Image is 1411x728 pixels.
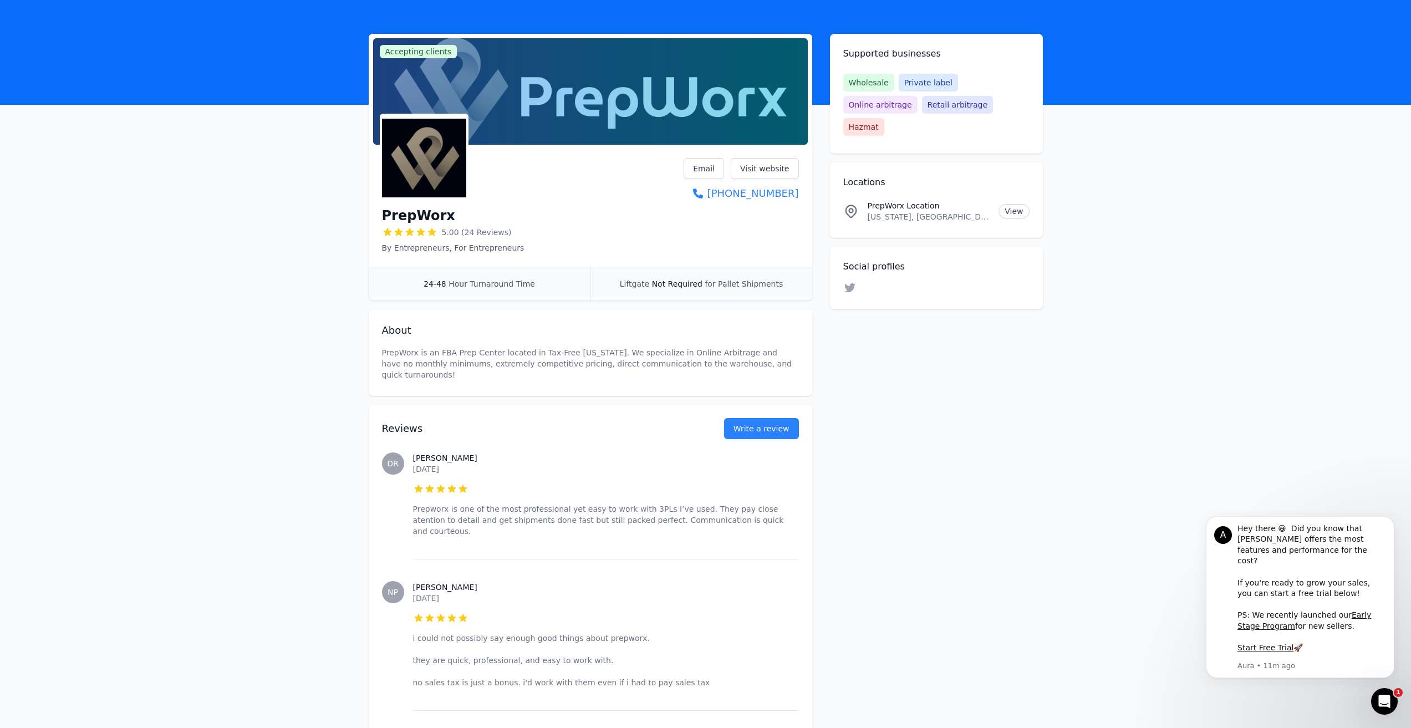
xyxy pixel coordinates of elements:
[382,323,799,338] h2: About
[382,347,799,380] p: PrepWorx is an FBA Prep Center located in Tax-Free [US_STATE]. We specialize in Online Arbitrage ...
[380,45,457,58] span: Accepting clients
[413,452,799,464] h3: [PERSON_NAME]
[382,242,524,253] p: By Entrepreneurs, For Entrepreneurs
[652,279,702,288] span: Not Required
[424,279,446,288] span: 24-48
[413,633,799,688] p: i could not possibly say enough good things about prepworx. they are quick, professional, and eas...
[922,96,993,114] span: Retail arbitrage
[620,279,649,288] span: Liftgate
[684,158,724,179] a: Email
[382,421,689,436] h2: Reviews
[899,74,958,91] span: Private label
[843,260,1030,273] h2: Social profiles
[705,279,783,288] span: for Pallet Shipments
[868,200,990,211] p: PrepWorx Location
[1371,688,1398,715] iframe: Intercom live chat
[413,582,799,593] h3: [PERSON_NAME]
[724,418,799,439] a: Write a review
[999,204,1029,218] a: View
[843,118,884,136] span: Hazmat
[843,96,918,114] span: Online arbitrage
[843,74,894,91] span: Wholesale
[1394,688,1403,697] span: 1
[843,176,1030,189] h2: Locations
[449,279,535,288] span: Hour Turnaround Time
[868,211,990,222] p: [US_STATE], [GEOGRAPHIC_DATA]
[843,47,1030,60] h2: Supported businesses
[382,207,455,225] h1: PrepWorx
[387,460,399,467] span: DR
[684,186,798,201] a: [PHONE_NUMBER]
[382,116,466,200] img: PrepWorx
[413,503,799,537] p: Prepworx is one of the most professional yet easy to work with 3PLs I’ve used. They pay close ate...
[1189,510,1411,698] iframe: Intercom notifications message
[442,227,512,238] span: 5.00 (24 Reviews)
[388,588,398,596] span: NP
[731,158,799,179] a: Visit website
[413,594,439,603] time: [DATE]
[413,465,439,474] time: [DATE]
